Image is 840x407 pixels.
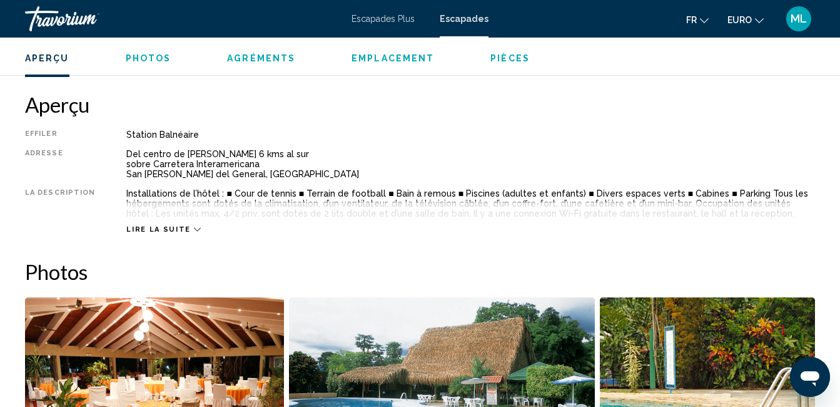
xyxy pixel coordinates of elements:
[791,13,807,25] span: ML
[126,130,815,140] div: Station balnéaire
[790,357,830,397] iframe: Bouton de lancement de la fenêtre de messagerie
[782,6,815,32] button: Menu utilisateur
[126,188,815,219] div: Installations de l’hôtel : ■ Cour de tennis ■ Terrain de football ■ Bain à remous ■ Piscines (adu...
[227,53,295,63] span: Agréments
[727,15,752,25] span: EURO
[25,259,815,284] h2: Photos
[352,53,434,64] button: Emplacement
[25,92,815,117] h2: Aperçu
[727,11,764,29] button: Changer de devise
[227,53,295,64] button: Agréments
[126,225,190,234] span: Lire la suite
[352,14,415,24] a: Escapades Plus
[352,53,434,63] span: Emplacement
[490,53,530,63] span: Pièces
[686,11,709,29] button: Changer la langue
[126,53,171,64] button: Photos
[686,15,697,25] span: Fr
[126,149,815,179] div: Del centro de [PERSON_NAME] 6 kms al sur sobre Carretera Interamericana San [PERSON_NAME] del Gen...
[25,53,69,64] button: Aperçu
[440,14,488,24] a: Escapades
[25,149,95,179] div: Adresse
[126,225,200,234] button: Lire la suite
[25,6,339,31] a: Travorium
[25,188,95,219] div: La description
[490,53,530,64] button: Pièces
[25,53,69,63] span: Aperçu
[126,53,171,63] span: Photos
[25,130,95,140] div: Effiler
